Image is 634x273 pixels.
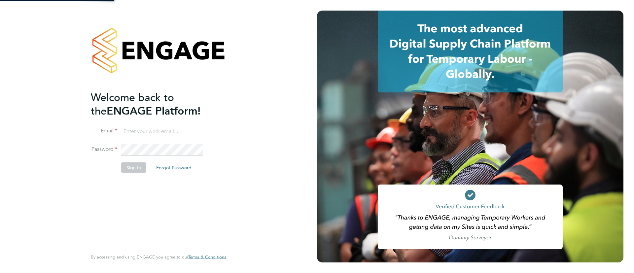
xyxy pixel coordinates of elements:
label: Password [91,146,117,153]
a: Terms & Conditions [188,255,226,260]
span: By accessing and using ENGAGE you agree to our [91,254,226,260]
span: Terms & Conditions [188,254,226,260]
button: Forgot Password [151,162,197,173]
input: Enter your work email... [121,125,203,137]
span: Welcome back to the [91,91,174,117]
button: Sign In [121,162,146,173]
label: Email [91,127,117,134]
h2: ENGAGE Platform! [91,90,220,118]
